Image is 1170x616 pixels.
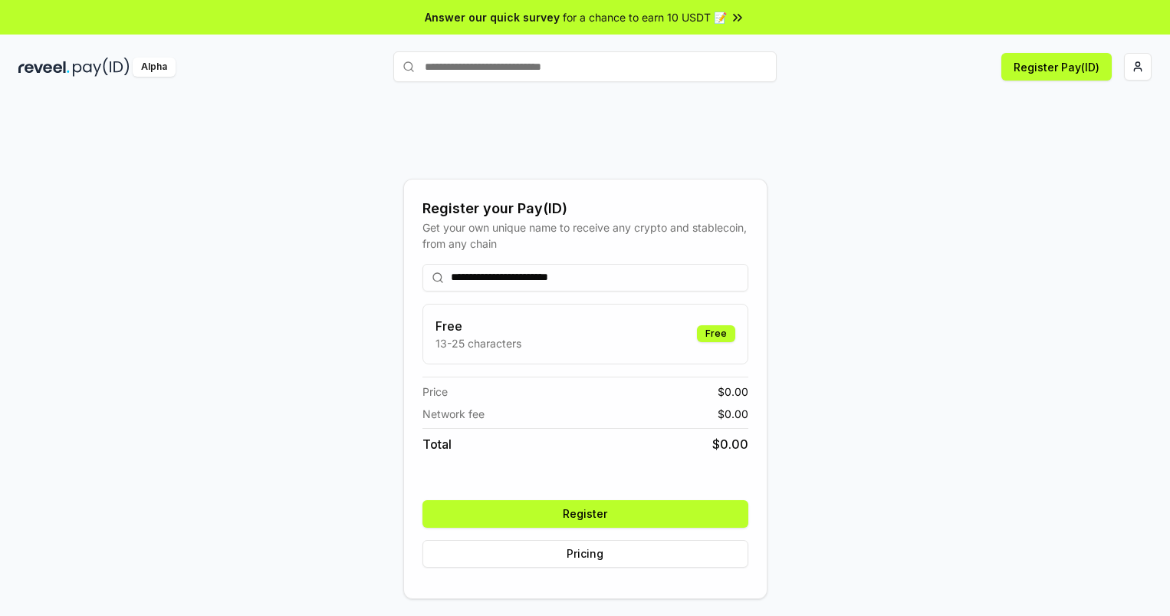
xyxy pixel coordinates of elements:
[718,406,748,422] span: $ 0.00
[697,325,735,342] div: Free
[422,384,448,400] span: Price
[18,58,70,77] img: reveel_dark
[712,435,748,453] span: $ 0.00
[718,384,748,400] span: $ 0.00
[1001,53,1112,81] button: Register Pay(ID)
[435,317,521,335] h3: Free
[563,9,727,25] span: for a chance to earn 10 USDT 📝
[73,58,130,77] img: pay_id
[422,406,485,422] span: Network fee
[422,500,748,528] button: Register
[422,219,748,252] div: Get your own unique name to receive any crypto and stablecoin, from any chain
[422,435,452,453] span: Total
[422,540,748,568] button: Pricing
[422,198,748,219] div: Register your Pay(ID)
[133,58,176,77] div: Alpha
[425,9,560,25] span: Answer our quick survey
[435,335,521,351] p: 13-25 characters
